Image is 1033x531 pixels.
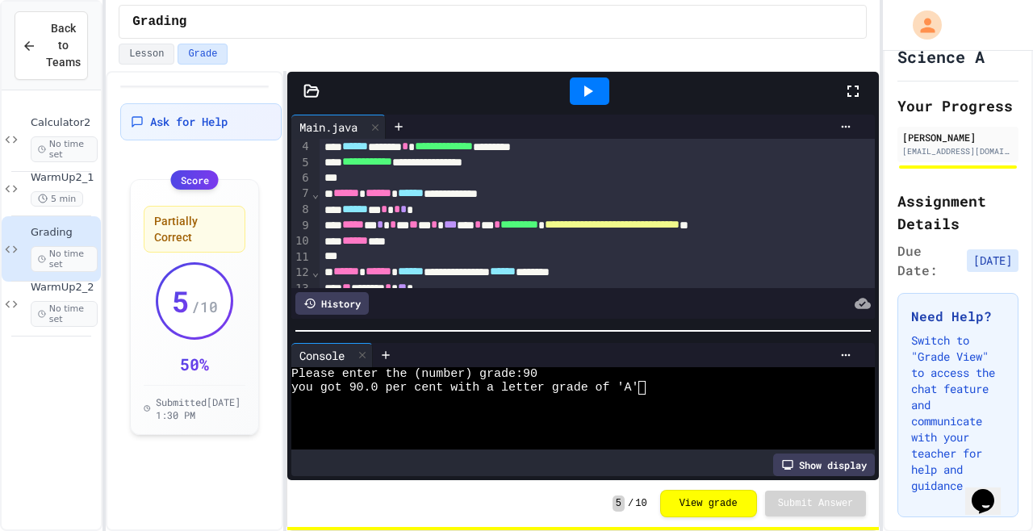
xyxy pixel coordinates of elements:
[897,190,1018,235] h2: Assignment Details
[171,170,219,190] div: Score
[911,307,1005,326] h3: Need Help?
[31,226,98,240] span: Grading
[291,218,312,234] div: 9
[312,187,320,200] span: Fold line
[635,497,646,510] span: 10
[291,119,366,136] div: Main.java
[156,395,245,421] span: Submitted [DATE] 1:30 PM
[291,381,639,395] span: you got 90.0 per cent with a letter grade of 'A'
[172,285,190,317] span: 5
[765,491,867,516] button: Submit Answer
[31,301,98,327] span: No time set
[31,281,98,295] span: WarmUp2_2
[291,249,312,265] div: 11
[778,497,854,510] span: Submit Answer
[902,130,1014,144] div: [PERSON_NAME]
[291,139,312,155] div: 4
[628,497,634,510] span: /
[178,44,228,65] button: Grade
[46,20,81,71] span: Back to Teams
[773,454,875,476] div: Show display
[31,136,98,162] span: No time set
[291,115,386,139] div: Main.java
[613,495,625,512] span: 5
[291,265,312,281] div: 12
[896,6,946,44] div: My Account
[965,466,1017,515] iframe: chat widget
[295,292,369,315] div: History
[150,114,228,130] span: Ask for Help
[154,213,235,245] span: Partially Correct
[291,347,353,364] div: Console
[291,186,312,202] div: 7
[911,332,1005,494] p: Switch to "Grade View" to access the chat feature and communicate with your teacher for help and ...
[291,343,373,367] div: Console
[897,241,960,280] span: Due Date:
[291,233,312,249] div: 10
[291,170,312,186] div: 6
[897,94,1018,117] h2: Your Progress
[191,295,218,318] span: / 10
[660,490,757,517] button: View grade
[31,191,83,207] span: 5 min
[902,145,1014,157] div: [EMAIL_ADDRESS][DOMAIN_NAME]
[15,11,88,80] button: Back to Teams
[967,249,1018,272] span: [DATE]
[119,44,174,65] button: Lesson
[291,367,537,381] span: Please enter the (number) grade:90
[180,353,209,375] div: 50 %
[291,281,312,297] div: 13
[312,265,320,278] span: Fold line
[31,246,98,272] span: No time set
[132,12,186,31] span: Grading
[31,116,98,130] span: Calculator2
[31,171,98,185] span: WarmUp2_1
[291,155,312,171] div: 5
[291,202,312,218] div: 8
